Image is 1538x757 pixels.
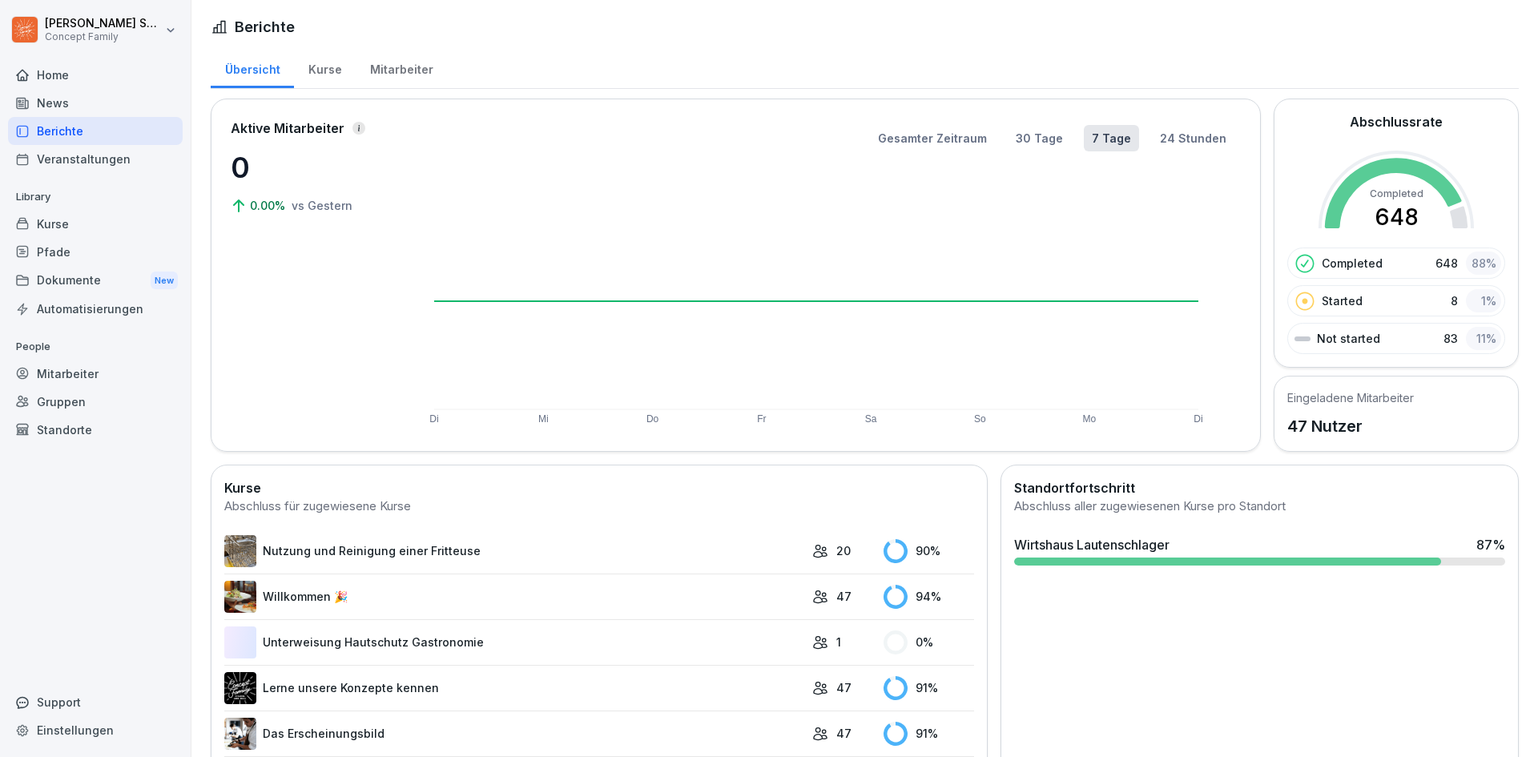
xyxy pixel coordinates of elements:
div: Abschluss für zugewiesene Kurse [224,497,974,516]
p: 0 [231,146,391,189]
div: New [151,272,178,290]
a: Das Erscheinungsbild [224,718,804,750]
text: Mi [538,413,549,425]
div: 0 % [884,630,975,654]
a: News [8,89,183,117]
p: 8 [1451,292,1458,309]
p: Concept Family [45,31,162,42]
text: Di [1194,413,1202,425]
div: Abschluss aller zugewiesenen Kurse pro Standort [1014,497,1505,516]
button: 7 Tage [1084,125,1139,151]
div: 88 % [1466,252,1501,275]
p: Started [1322,292,1363,309]
p: 20 [836,542,851,559]
img: bgwdmktj1rlzm3rf9dbqeroz.png [224,718,256,750]
a: Berichte [8,117,183,145]
p: Aktive Mitarbeiter [231,119,344,138]
div: 87 % [1476,535,1505,554]
h2: Standortfortschritt [1014,478,1505,497]
div: Dokumente [8,266,183,296]
a: Kurse [294,47,356,88]
p: 1 [836,634,841,650]
button: 30 Tage [1008,125,1071,151]
a: Willkommen 🎉 [224,581,804,613]
button: Gesamter Zeitraum [870,125,995,151]
a: Lerne unsere Konzepte kennen [224,672,804,704]
h2: Kurse [224,478,974,497]
div: 91 % [884,722,975,746]
a: Mitarbeiter [8,360,183,388]
a: Unterweisung Hautschutz Gastronomie [224,626,804,658]
p: 47 [836,588,852,605]
a: Veranstaltungen [8,145,183,173]
h5: Eingeladene Mitarbeiter [1287,389,1414,406]
a: Automatisierungen [8,295,183,323]
text: Mo [1082,413,1096,425]
h2: Abschlussrate [1350,112,1443,131]
p: People [8,334,183,360]
img: b2msvuojt3s6egexuweix326.png [224,535,256,567]
a: Standorte [8,416,183,444]
p: 648 [1435,255,1458,272]
a: Home [8,61,183,89]
a: DokumenteNew [8,266,183,296]
div: 91 % [884,676,975,700]
a: Gruppen [8,388,183,416]
text: Di [429,413,438,425]
a: Nutzung und Reinigung einer Fritteuse [224,535,804,567]
p: 47 Nutzer [1287,414,1414,438]
text: Fr [757,413,766,425]
div: 11 % [1466,327,1501,350]
text: So [974,413,986,425]
a: Kurse [8,210,183,238]
p: Not started [1317,330,1380,347]
p: Completed [1322,255,1383,272]
p: 0.00% [250,197,288,214]
p: 83 [1443,330,1458,347]
a: Übersicht [211,47,294,88]
a: Einstellungen [8,716,183,744]
p: Library [8,184,183,210]
p: 47 [836,679,852,696]
text: Sa [865,413,877,425]
div: Wirtshaus Lautenschlager [1014,535,1170,554]
div: 1 % [1466,289,1501,312]
button: 24 Stunden [1152,125,1234,151]
a: Mitarbeiter [356,47,447,88]
p: 47 [836,725,852,742]
h1: Berichte [235,16,295,38]
a: Wirtshaus Lautenschlager87% [1008,529,1512,572]
img: i6ogmt7ly3s7b5mn1cy23an3.png [224,672,256,704]
img: aev8ouj9qek4l5i45z2v16li.png [224,581,256,613]
a: Pfade [8,238,183,266]
div: Support [8,688,183,716]
div: 94 % [884,585,975,609]
div: 90 % [884,539,975,563]
p: [PERSON_NAME] Schyle [45,17,162,30]
p: vs Gestern [292,197,352,214]
text: Do [646,413,659,425]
